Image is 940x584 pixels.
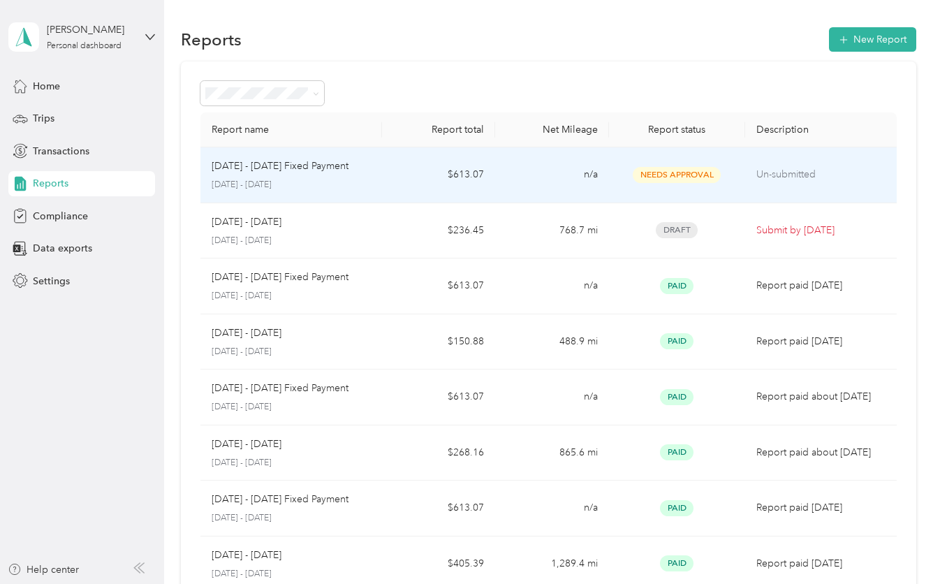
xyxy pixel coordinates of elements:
[756,334,886,349] p: Report paid [DATE]
[660,444,693,460] span: Paid
[382,370,495,425] td: $613.07
[382,112,495,147] th: Report total
[47,42,122,50] div: Personal dashboard
[660,333,693,349] span: Paid
[495,112,608,147] th: Net Mileage
[33,241,92,256] span: Data exports
[33,144,89,159] span: Transactions
[212,457,371,469] p: [DATE] - [DATE]
[756,500,886,516] p: Report paid [DATE]
[212,290,371,302] p: [DATE] - [DATE]
[382,203,495,259] td: $236.45
[212,437,281,452] p: [DATE] - [DATE]
[660,555,693,571] span: Paid
[181,32,242,47] h1: Reports
[212,568,371,581] p: [DATE] - [DATE]
[495,370,608,425] td: n/a
[212,401,371,414] p: [DATE] - [DATE]
[212,270,348,285] p: [DATE] - [DATE] Fixed Payment
[47,22,134,37] div: [PERSON_NAME]
[212,235,371,247] p: [DATE] - [DATE]
[212,548,281,563] p: [DATE] - [DATE]
[756,389,886,404] p: Report paid about [DATE]
[756,223,886,238] p: Submit by [DATE]
[756,556,886,571] p: Report paid [DATE]
[656,222,698,238] span: Draft
[862,506,940,584] iframe: Everlance-gr Chat Button Frame
[620,124,734,136] div: Report status
[212,179,371,191] p: [DATE] - [DATE]
[756,445,886,460] p: Report paid about [DATE]
[382,425,495,481] td: $268.16
[33,274,70,289] span: Settings
[495,203,608,259] td: 768.7 mi
[382,147,495,203] td: $613.07
[660,389,693,405] span: Paid
[495,481,608,536] td: n/a
[495,147,608,203] td: n/a
[212,492,348,507] p: [DATE] - [DATE] Fixed Payment
[660,500,693,516] span: Paid
[829,27,916,52] button: New Report
[660,278,693,294] span: Paid
[382,314,495,370] td: $150.88
[33,111,54,126] span: Trips
[745,112,897,147] th: Description
[200,112,382,147] th: Report name
[212,159,348,174] p: [DATE] - [DATE] Fixed Payment
[8,562,79,577] button: Help center
[212,326,281,341] p: [DATE] - [DATE]
[212,214,281,230] p: [DATE] - [DATE]
[756,167,886,182] p: Un-submitted
[495,258,608,314] td: n/a
[756,278,886,293] p: Report paid [DATE]
[33,176,68,191] span: Reports
[212,512,371,525] p: [DATE] - [DATE]
[33,79,60,94] span: Home
[212,346,371,358] p: [DATE] - [DATE]
[33,209,88,224] span: Compliance
[633,167,721,183] span: Needs Approval
[382,258,495,314] td: $613.07
[212,381,348,396] p: [DATE] - [DATE] Fixed Payment
[495,314,608,370] td: 488.9 mi
[382,481,495,536] td: $613.07
[495,425,608,481] td: 865.6 mi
